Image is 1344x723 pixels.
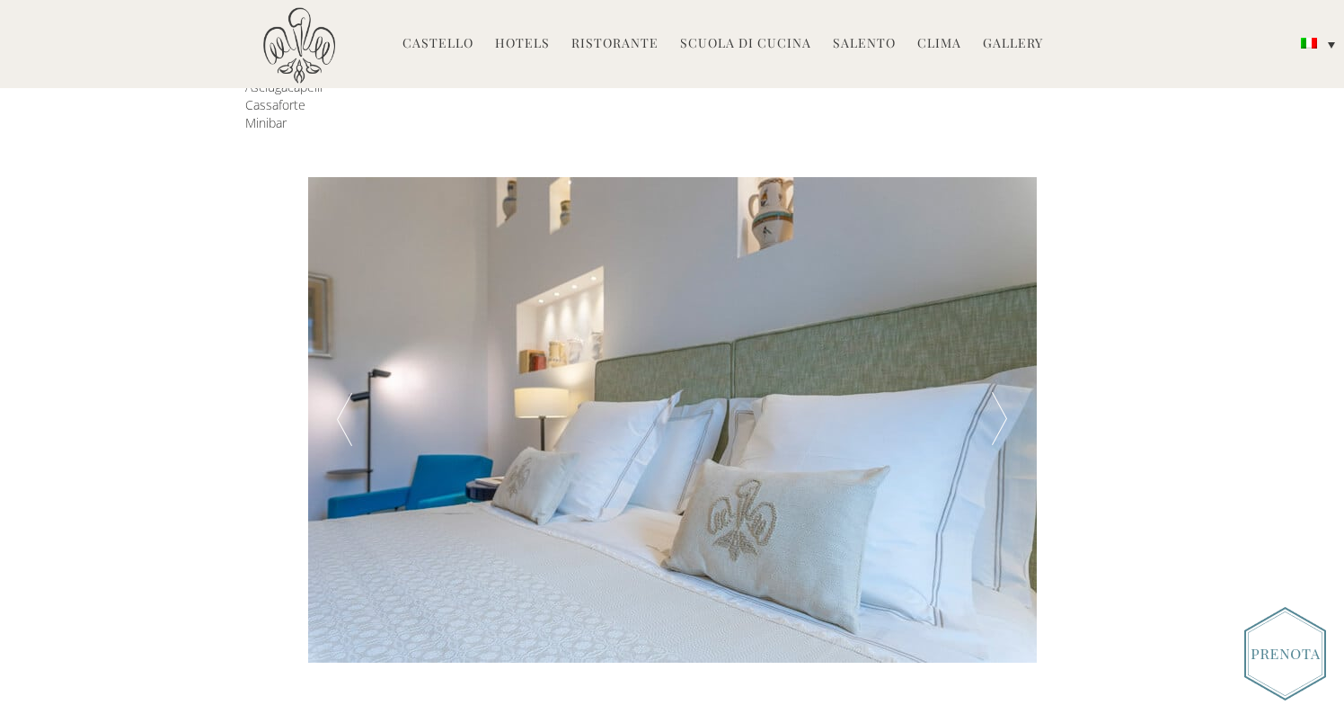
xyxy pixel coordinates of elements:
[1244,607,1326,701] img: Book_Button_Italian.png
[571,34,659,55] a: Ristorante
[1301,38,1317,49] img: Italiano
[983,34,1043,55] a: Gallery
[495,34,550,55] a: Hotels
[263,7,335,84] img: Castello di Ugento
[833,34,896,55] a: Salento
[402,34,473,55] a: Castello
[680,34,811,55] a: Scuola di Cucina
[917,34,961,55] a: Clima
